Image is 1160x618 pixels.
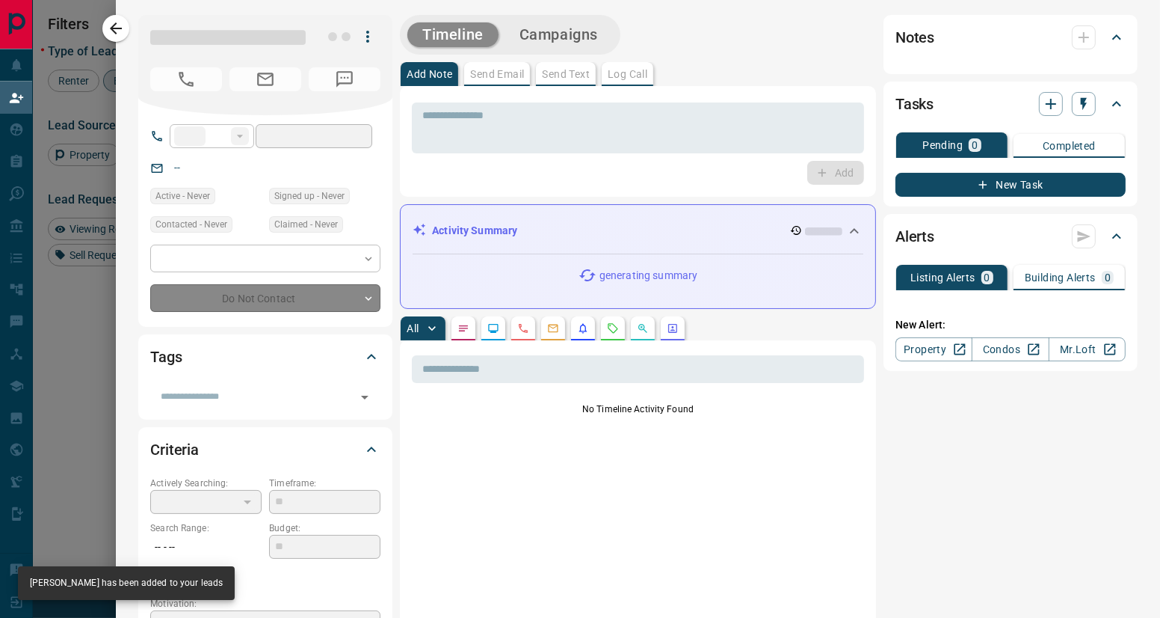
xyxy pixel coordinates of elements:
[155,217,227,232] span: Contacted - Never
[229,67,301,91] span: No Email
[30,571,223,596] div: [PERSON_NAME] has been added to your leads
[667,322,679,334] svg: Agent Actions
[269,521,380,535] p: Budget:
[895,173,1126,197] button: New Task
[922,140,963,150] p: Pending
[984,272,990,283] p: 0
[269,477,380,490] p: Timeframe:
[895,92,934,116] h2: Tasks
[155,189,210,204] span: Active - Never
[1043,141,1096,151] p: Completed
[413,217,863,245] div: Activity Summary
[505,22,613,47] button: Campaigns
[150,284,380,312] div: Do Not Contact
[150,438,199,462] h2: Criteria
[407,323,419,334] p: All
[150,597,380,611] p: Motivation:
[274,189,345,204] span: Signed up - Never
[150,521,262,535] p: Search Range:
[412,403,864,416] p: No Timeline Activity Found
[457,322,469,334] svg: Notes
[895,337,972,361] a: Property
[150,67,222,91] span: No Number
[487,322,499,334] svg: Lead Browsing Activity
[354,387,375,408] button: Open
[150,339,380,375] div: Tags
[1105,272,1111,283] p: 0
[274,217,338,232] span: Claimed - Never
[607,322,619,334] svg: Requests
[895,218,1126,254] div: Alerts
[150,535,262,560] p: -- - --
[407,69,452,79] p: Add Note
[547,322,559,334] svg: Emails
[972,337,1049,361] a: Condos
[1025,272,1096,283] p: Building Alerts
[407,22,499,47] button: Timeline
[895,224,934,248] h2: Alerts
[150,567,380,581] p: Areas Searched:
[972,140,978,150] p: 0
[150,477,262,490] p: Actively Searching:
[637,322,649,334] svg: Opportunities
[150,345,182,369] h2: Tags
[517,322,529,334] svg: Calls
[599,268,697,284] p: generating summary
[895,25,934,49] h2: Notes
[174,162,180,174] a: --
[577,322,589,334] svg: Listing Alerts
[895,86,1126,122] div: Tasks
[910,272,975,283] p: Listing Alerts
[150,432,380,468] div: Criteria
[895,317,1126,333] p: New Alert:
[1049,337,1126,361] a: Mr.Loft
[309,67,380,91] span: No Number
[432,223,517,239] p: Activity Summary
[895,19,1126,55] div: Notes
